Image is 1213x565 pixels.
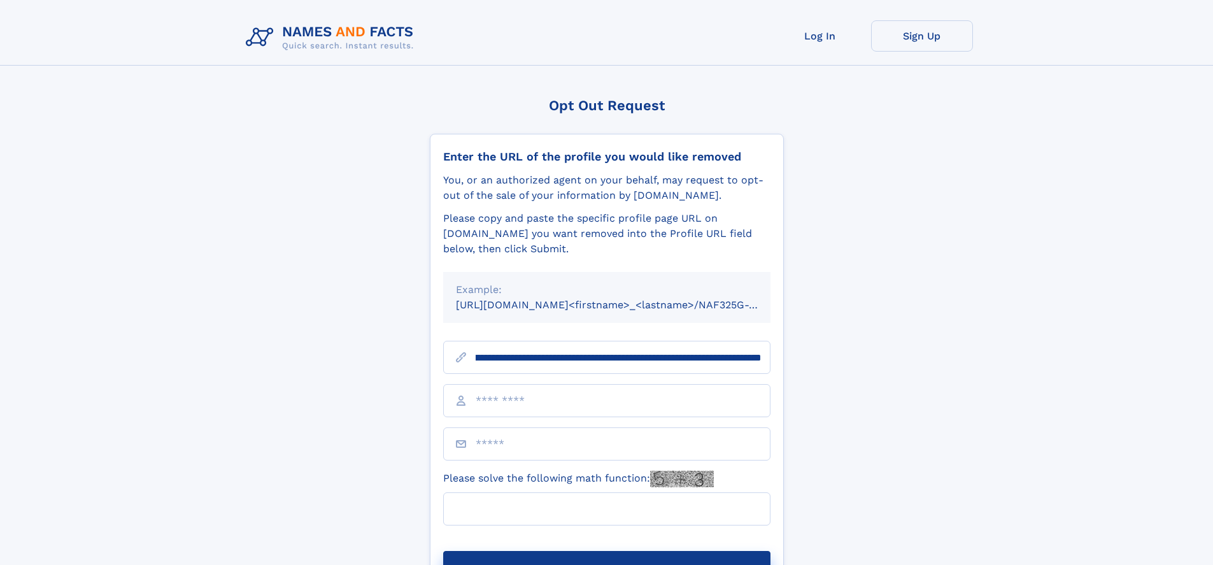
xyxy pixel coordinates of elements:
[871,20,973,52] a: Sign Up
[443,173,770,203] div: You, or an authorized agent on your behalf, may request to opt-out of the sale of your informatio...
[769,20,871,52] a: Log In
[443,150,770,164] div: Enter the URL of the profile you would like removed
[456,282,758,297] div: Example:
[430,97,784,113] div: Opt Out Request
[443,211,770,257] div: Please copy and paste the specific profile page URL on [DOMAIN_NAME] you want removed into the Pr...
[443,471,714,487] label: Please solve the following math function:
[456,299,795,311] small: [URL][DOMAIN_NAME]<firstname>_<lastname>/NAF325G-xxxxxxxx
[241,20,424,55] img: Logo Names and Facts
